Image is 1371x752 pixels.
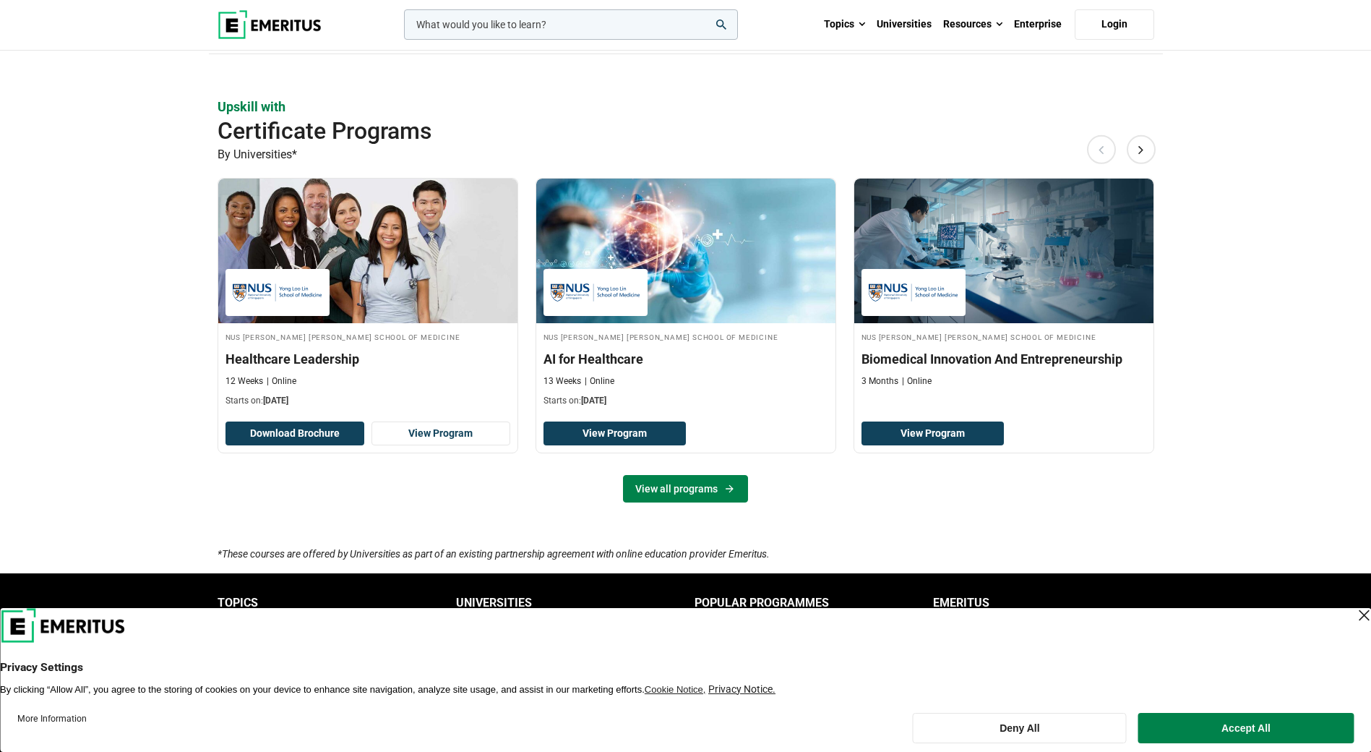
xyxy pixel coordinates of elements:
[218,179,517,414] a: Leadership Course by NUS Yong Loo Lin School of Medicine - September 30, 2025 NUS Yong Loo Lin Sc...
[854,179,1153,395] a: Healthcare Course by NUS Yong Loo Lin School of Medicine - NUS Yong Loo Lin School of Medicine NU...
[218,548,770,560] i: *These courses are offered by Universities as part of an existing partnership agreement with onli...
[218,98,1154,116] p: Upskill with
[225,395,510,407] p: Starts on:
[623,475,748,503] a: View all programs
[543,422,686,446] a: View Program
[861,330,1146,343] h4: NUS [PERSON_NAME] [PERSON_NAME] School of Medicine
[869,276,958,309] img: NUS Yong Loo Lin School of Medicine
[543,350,828,368] h3: AI for Healthcare
[404,9,738,40] input: woocommerce-product-search-field-0
[218,145,1154,164] p: By Universities*
[551,276,640,309] img: NUS Yong Loo Lin School of Medicine
[225,330,510,343] h4: NUS [PERSON_NAME] [PERSON_NAME] School of Medicine
[902,375,932,388] p: Online
[861,375,898,388] p: 3 Months
[854,179,1153,323] img: Biomedical Innovation And Entrepreneurship | Online Healthcare Course
[1087,135,1116,164] button: Previous
[1127,135,1156,164] button: Next
[218,179,517,323] img: Healthcare Leadership | Online Leadership Course
[543,395,828,407] p: Starts on:
[536,179,835,414] a: Healthcare Course by NUS Yong Loo Lin School of Medicine - September 30, 2025 NUS Yong Loo Lin Sc...
[371,422,510,446] a: View Program
[536,179,835,323] img: AI for Healthcare | Online Healthcare Course
[1075,9,1154,40] a: Login
[225,375,263,388] p: 12 Weeks
[233,276,322,309] img: NUS Yong Loo Lin School of Medicine
[581,396,606,406] span: [DATE]
[225,422,364,446] button: Download Brochure
[861,350,1146,368] h3: Biomedical Innovation And Entrepreneurship
[267,375,296,388] p: Online
[225,350,510,368] h3: Healthcare Leadership
[218,116,1060,145] h2: Certificate Programs
[543,375,581,388] p: 13 Weeks
[861,422,1004,446] a: View Program
[543,330,828,343] h4: NUS [PERSON_NAME] [PERSON_NAME] School of Medicine
[263,396,288,406] span: [DATE]
[585,375,614,388] p: Online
